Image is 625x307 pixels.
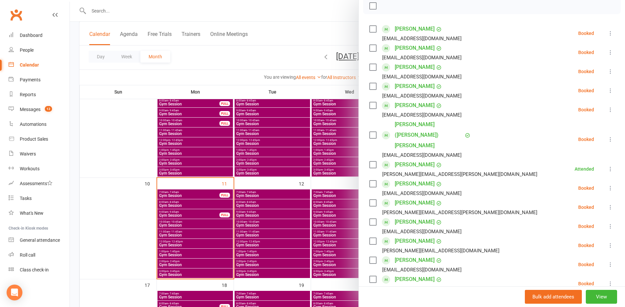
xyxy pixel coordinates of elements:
[20,151,36,156] div: Waivers
[9,28,70,43] a: Dashboard
[45,106,52,112] span: 12
[382,72,462,81] div: [EMAIL_ADDRESS][DOMAIN_NAME]
[578,224,594,229] div: Booked
[382,189,462,198] div: [EMAIL_ADDRESS][DOMAIN_NAME]
[20,252,35,258] div: Roll call
[578,31,594,36] div: Booked
[578,107,594,112] div: Booked
[9,117,70,132] a: Automations
[382,246,499,255] div: [PERSON_NAME][EMAIL_ADDRESS][DOMAIN_NAME]
[20,107,41,112] div: Messages
[382,285,462,293] div: [EMAIL_ADDRESS][DOMAIN_NAME]
[575,167,594,171] div: Attended
[382,111,462,119] div: [EMAIL_ADDRESS][DOMAIN_NAME]
[395,62,435,72] a: [PERSON_NAME]
[382,265,462,274] div: [EMAIL_ADDRESS][DOMAIN_NAME]
[395,274,435,285] a: [PERSON_NAME]
[20,237,60,243] div: General attendance
[20,181,52,186] div: Assessments
[578,243,594,248] div: Booked
[9,206,70,221] a: What's New
[9,191,70,206] a: Tasks
[20,47,34,53] div: People
[9,248,70,263] a: Roll call
[578,88,594,93] div: Booked
[20,136,48,142] div: Product Sales
[20,62,39,68] div: Calendar
[9,72,70,87] a: Payments
[382,53,462,62] div: [EMAIL_ADDRESS][DOMAIN_NAME]
[9,233,70,248] a: General attendance kiosk mode
[9,87,70,102] a: Reports
[395,236,435,246] a: [PERSON_NAME]
[20,77,41,82] div: Payments
[395,119,463,151] a: [PERSON_NAME] ([PERSON_NAME]) [PERSON_NAME]
[578,69,594,74] div: Booked
[20,33,43,38] div: Dashboard
[20,166,40,171] div: Workouts
[9,263,70,277] a: Class kiosk mode
[9,58,70,72] a: Calendar
[395,217,435,227] a: [PERSON_NAME]
[578,137,594,142] div: Booked
[578,262,594,267] div: Booked
[395,159,435,170] a: [PERSON_NAME]
[578,205,594,209] div: Booked
[525,290,582,304] button: Bulk add attendees
[9,176,70,191] a: Assessments
[20,196,32,201] div: Tasks
[382,92,462,100] div: [EMAIL_ADDRESS][DOMAIN_NAME]
[395,81,435,92] a: [PERSON_NAME]
[395,179,435,189] a: [PERSON_NAME]
[20,92,36,97] div: Reports
[395,100,435,111] a: [PERSON_NAME]
[586,290,617,304] button: View
[578,186,594,190] div: Booked
[382,208,537,217] div: [PERSON_NAME][EMAIL_ADDRESS][PERSON_NAME][DOMAIN_NAME]
[9,161,70,176] a: Workouts
[20,122,46,127] div: Automations
[9,132,70,147] a: Product Sales
[382,170,537,179] div: [PERSON_NAME][EMAIL_ADDRESS][PERSON_NAME][DOMAIN_NAME]
[8,7,24,23] a: Clubworx
[395,198,435,208] a: [PERSON_NAME]
[7,285,22,300] div: Open Intercom Messenger
[382,34,462,43] div: [EMAIL_ADDRESS][DOMAIN_NAME]
[395,43,435,53] a: [PERSON_NAME]
[382,151,462,159] div: [EMAIL_ADDRESS][DOMAIN_NAME]
[395,255,435,265] a: [PERSON_NAME]
[20,210,43,216] div: What's New
[9,43,70,58] a: People
[20,267,49,272] div: Class check-in
[578,281,594,286] div: Booked
[578,50,594,55] div: Booked
[395,24,435,34] a: [PERSON_NAME]
[9,147,70,161] a: Waivers
[382,227,462,236] div: [EMAIL_ADDRESS][DOMAIN_NAME]
[9,102,70,117] a: Messages 12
